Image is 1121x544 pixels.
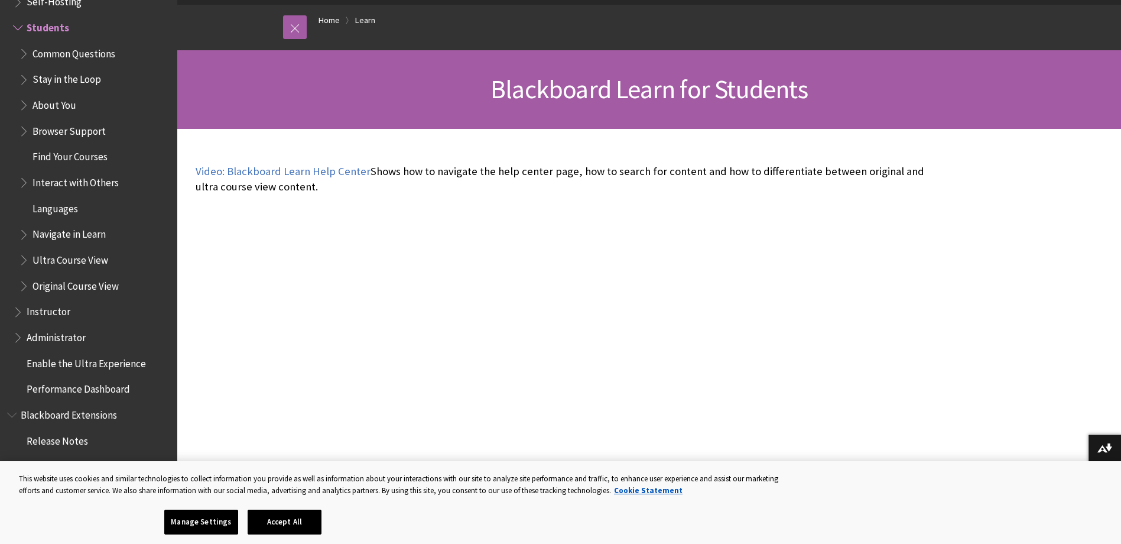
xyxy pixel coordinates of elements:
span: Common Questions [33,44,115,60]
span: Performance Dashboard [27,380,130,396]
span: Release Notes [27,431,88,447]
a: More information about your privacy, opens in a new tab [614,485,683,496]
span: Course Catalog [27,457,90,473]
span: Browser Support [33,121,106,137]
span: Ultra Course View [33,250,108,266]
button: Accept All [248,510,321,535]
span: Students [27,18,69,34]
a: Home [319,13,340,28]
div: This website uses cookies and similar technologies to collect information you provide as well as ... [19,473,785,496]
span: Blackboard Extensions [21,405,117,421]
span: Stay in the Loop [33,70,101,86]
span: Blackboard Learn for Students [490,73,808,105]
span: Find Your Courses [33,147,108,163]
span: Enable the Ultra Experience [27,354,146,370]
span: Instructor [27,302,70,318]
span: Navigate in Learn [33,225,106,241]
span: Languages [33,199,78,215]
span: Interact with Others [33,173,119,189]
span: About You [33,95,76,111]
p: Shows how to navigate the help center page, how to search for content and how to differentiate be... [196,164,928,195]
span: Administrator [27,328,86,344]
a: Video: Blackboard Learn Help Center [196,164,371,179]
a: Learn [355,13,375,28]
span: Original Course View [33,276,119,292]
button: Manage Settings [164,510,238,535]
